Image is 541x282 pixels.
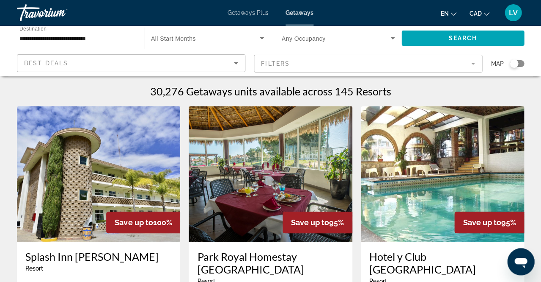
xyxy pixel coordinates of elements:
mat-select: Sort by [24,58,238,68]
div: 100% [106,212,180,233]
div: 95% [283,212,352,233]
span: en [440,10,448,17]
a: Hotel y Club [GEOGRAPHIC_DATA] [369,250,516,276]
span: Destination [19,26,47,31]
button: Filter [254,54,482,73]
span: Save up to [115,218,153,227]
span: All Start Months [151,35,196,42]
span: Any Occupancy [282,35,326,42]
span: LV [509,8,518,17]
h1: 30,276 Getaways units available across 145 Resorts [150,85,391,98]
img: 7692O01X.jpg [189,106,352,242]
span: Save up to [291,218,329,227]
span: Resort [25,265,43,272]
a: Park Royal Homestay [GEOGRAPHIC_DATA] [197,250,343,276]
img: DS99E01X.jpg [17,106,180,242]
span: Best Deals [24,60,68,67]
span: Save up to [463,218,501,227]
a: Splash Inn [PERSON_NAME] [25,250,172,263]
div: 95% [454,212,524,233]
button: Change language [440,7,456,20]
button: User Menu [502,4,524,22]
button: Search [401,31,524,46]
img: 1310E01L.jpg [361,106,524,242]
span: Search [448,35,477,42]
span: CAD [469,10,481,17]
button: Change currency [469,7,489,20]
a: Getaways Plus [228,9,269,16]
a: Getaways [286,9,313,16]
iframe: Button to launch messaging window [507,248,534,275]
a: Travorium [17,2,102,24]
span: Map [491,58,503,70]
